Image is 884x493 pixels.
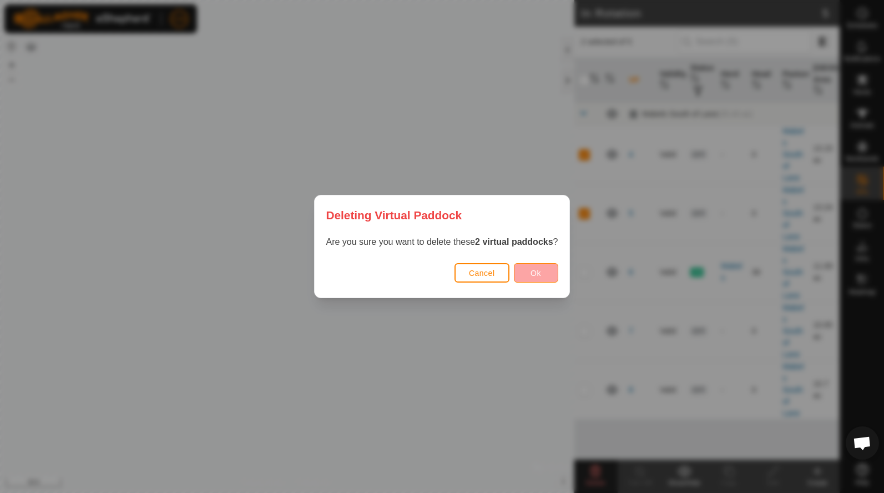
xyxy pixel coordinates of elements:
span: Cancel [469,269,495,278]
button: Cancel [454,263,509,283]
span: Are you sure you want to delete these ? [326,237,558,247]
strong: 2 virtual paddocks [475,237,553,247]
span: Deleting Virtual Paddock [326,207,462,224]
button: Ok [514,263,558,283]
span: Ok [531,269,541,278]
div: Open chat [846,426,879,460]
